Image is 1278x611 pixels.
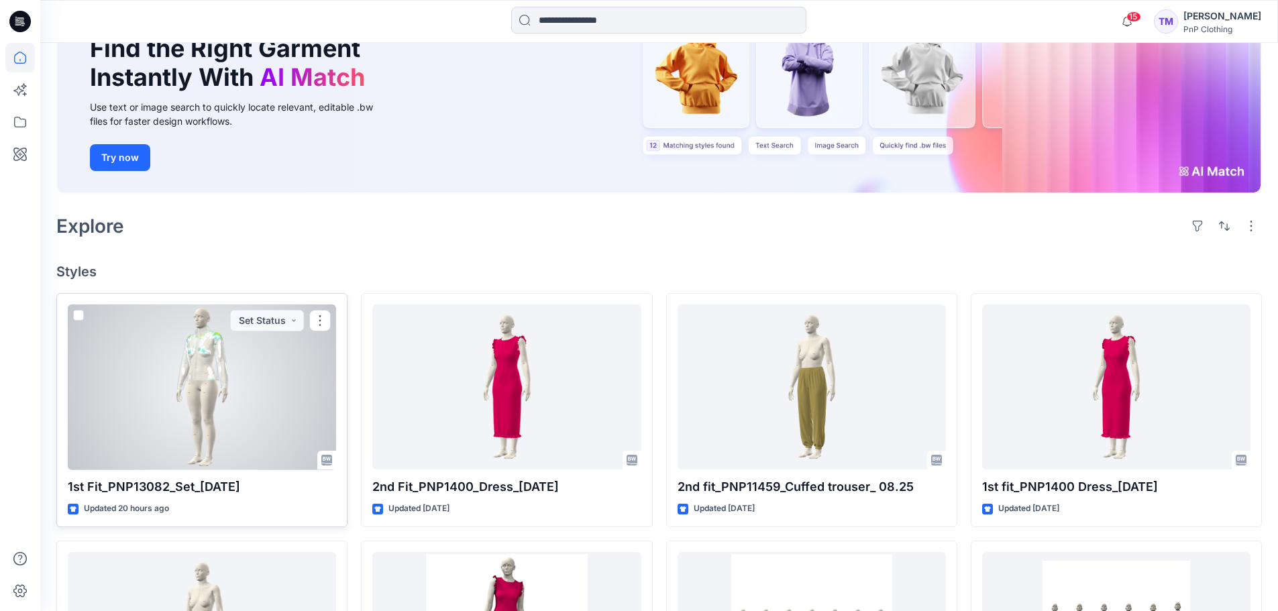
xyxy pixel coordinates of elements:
h1: Find the Right Garment Instantly With [90,34,372,92]
p: Updated [DATE] [998,502,1059,516]
span: 15 [1126,11,1141,22]
a: 1st fit_PNP1400 Dress_29.09.25 [982,304,1250,470]
a: 1st Fit_PNP13082_Set_01.10.25 [68,304,336,470]
span: AI Match [260,62,365,92]
div: TM [1154,9,1178,34]
p: 1st fit_PNP1400 Dress_[DATE] [982,478,1250,496]
p: Updated [DATE] [388,502,449,516]
a: 2nd fit_PNP11459_Cuffed trouser_ 08.25 [678,304,946,470]
p: Updated [DATE] [694,502,755,516]
button: Try now [90,144,150,171]
p: 2nd fit_PNP11459_Cuffed trouser_ 08.25 [678,478,946,496]
p: Updated 20 hours ago [84,502,169,516]
a: 2nd Fit_PNP1400_Dress_30.09.25 [372,304,641,470]
h4: Styles [56,264,1262,280]
div: [PERSON_NAME] [1183,8,1261,24]
p: 1st Fit_PNP13082_Set_[DATE] [68,478,336,496]
p: 2nd Fit_PNP1400_Dress_[DATE] [372,478,641,496]
div: Use text or image search to quickly locate relevant, editable .bw files for faster design workflows. [90,100,392,128]
div: PnP Clothing [1183,24,1261,34]
h2: Explore [56,215,124,237]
